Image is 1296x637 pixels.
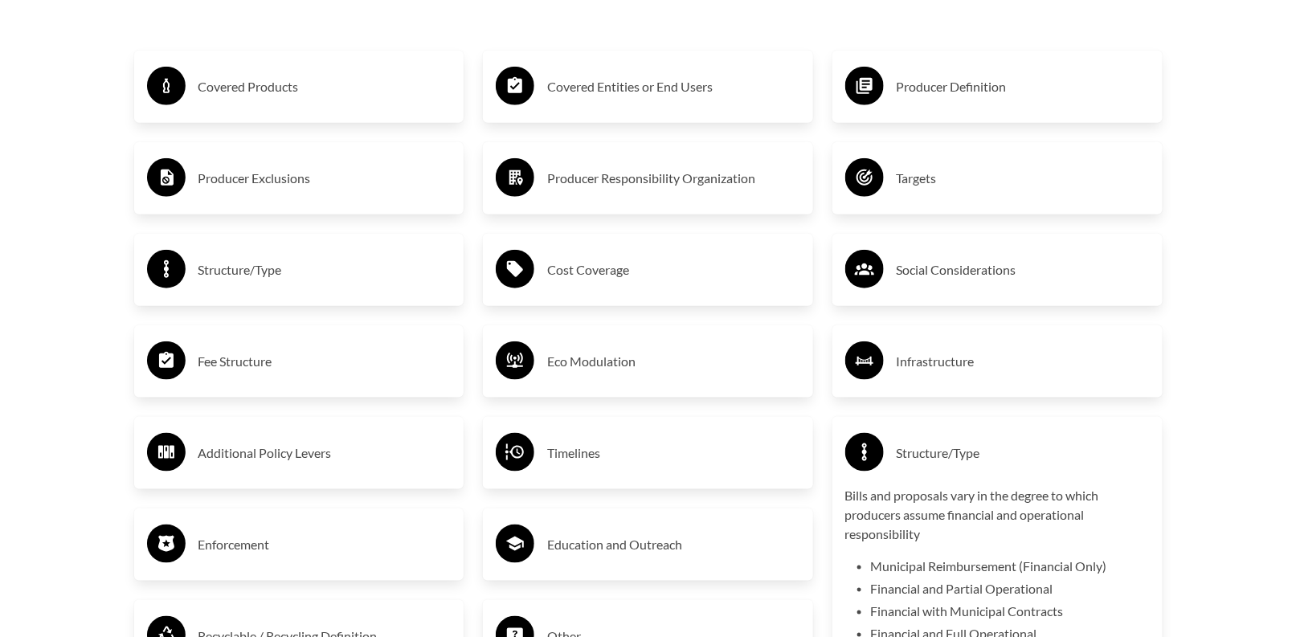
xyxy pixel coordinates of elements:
h3: Structure/Type [897,440,1150,466]
h3: Eco Modulation [547,349,800,374]
h3: Producer Responsibility Organization [547,165,800,191]
li: Municipal Reimbursement (Financial Only) [871,557,1150,576]
h3: Additional Policy Levers [198,440,452,466]
li: Financial and Partial Operational [871,579,1150,598]
h3: Covered Entities or End Users [547,74,800,100]
h3: Infrastructure [897,349,1150,374]
p: Bills and proposals vary in the degree to which producers assume financial and operational respon... [845,486,1150,544]
h3: Timelines [547,440,800,466]
li: Financial with Municipal Contracts [871,602,1150,621]
h3: Education and Outreach [547,532,800,557]
h3: Covered Products [198,74,452,100]
h3: Enforcement [198,532,452,557]
h3: Producer Exclusions [198,165,452,191]
h3: Structure/Type [198,257,452,283]
h3: Targets [897,165,1150,191]
h3: Fee Structure [198,349,452,374]
h3: Cost Coverage [547,257,800,283]
h3: Social Considerations [897,257,1150,283]
h3: Producer Definition [897,74,1150,100]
